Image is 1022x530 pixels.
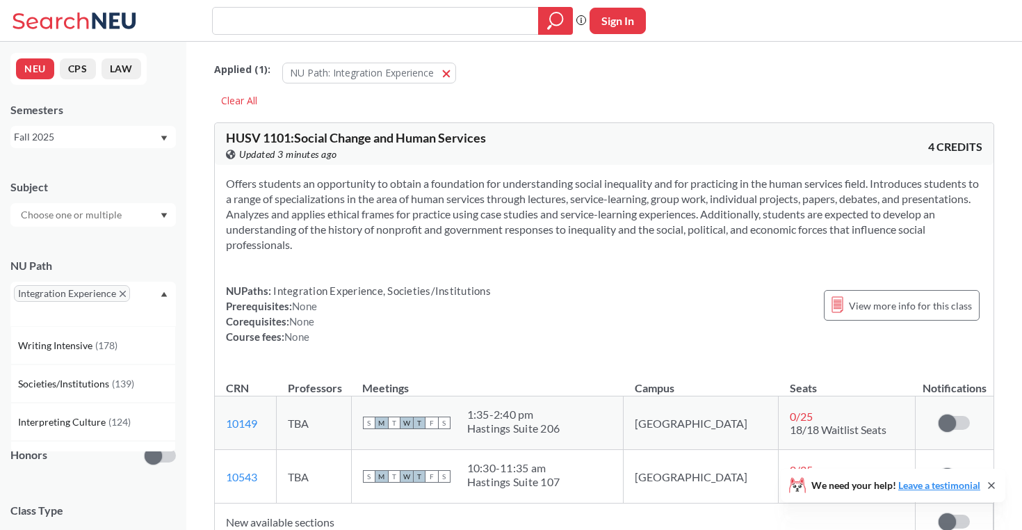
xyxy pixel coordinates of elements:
[10,258,176,273] div: NU Path
[811,481,980,490] span: We need your help!
[108,416,131,428] span: ( 124 )
[624,367,779,396] th: Campus
[425,417,438,429] span: F
[388,470,400,483] span: T
[120,291,126,297] svg: X to remove pill
[239,147,337,162] span: Updated 3 minutes ago
[277,396,351,450] td: TBA
[388,417,400,429] span: T
[790,410,813,423] span: 0 / 25
[400,470,413,483] span: W
[779,367,916,396] th: Seats
[10,179,176,195] div: Subject
[16,58,54,79] button: NEU
[375,417,388,429] span: M
[226,176,982,252] section: Offers students an opportunity to obtain a foundation for understanding social inequality and for...
[226,130,486,145] span: HUSV 1101 : Social Change and Human Services
[292,300,317,312] span: None
[375,470,388,483] span: M
[10,102,176,118] div: Semesters
[284,330,309,343] span: None
[14,129,159,145] div: Fall 2025
[590,8,646,34] button: Sign In
[10,126,176,148] div: Fall 2025Dropdown arrow
[226,380,249,396] div: CRN
[363,417,375,429] span: S
[60,58,96,79] button: CPS
[351,367,624,396] th: Meetings
[10,282,176,326] div: Integration ExperienceX to remove pillDropdown arrowWriting Intensive(178)Societies/Institutions(...
[112,378,134,390] span: ( 139 )
[624,450,779,504] td: [GEOGRAPHIC_DATA]
[538,7,573,35] div: magnifying glass
[363,470,375,483] span: S
[790,423,886,436] span: 18/18 Waitlist Seats
[400,417,413,429] span: W
[223,9,528,33] input: Class, professor, course number, "phrase"
[277,450,351,504] td: TBA
[438,417,451,429] span: S
[18,415,108,430] span: Interpreting Culture
[214,90,264,111] div: Clear All
[226,470,257,483] a: 10543
[467,421,560,435] div: Hastings Suite 206
[425,470,438,483] span: F
[898,479,980,491] a: Leave a testimonial
[161,213,168,218] svg: Dropdown arrow
[438,470,451,483] span: S
[10,503,176,518] span: Class Type
[290,66,434,79] span: NU Path: Integration Experience
[413,470,425,483] span: T
[928,139,982,154] span: 4 CREDITS
[547,11,564,31] svg: magnifying glass
[226,283,491,344] div: NUPaths: Prerequisites: Corequisites: Course fees:
[161,291,168,297] svg: Dropdown arrow
[95,339,117,351] span: ( 178 )
[849,297,972,314] span: View more info for this class
[467,475,560,489] div: Hastings Suite 107
[214,62,270,77] span: Applied ( 1 ):
[10,447,47,463] p: Honors
[413,417,425,429] span: T
[14,285,130,302] span: Integration ExperienceX to remove pill
[18,338,95,353] span: Writing Intensive
[14,207,131,223] input: Choose one or multiple
[289,315,314,328] span: None
[916,367,993,396] th: Notifications
[271,284,491,297] span: Integration Experience, Societies/Institutions
[624,396,779,450] td: [GEOGRAPHIC_DATA]
[102,58,141,79] button: LAW
[467,408,560,421] div: 1:35 - 2:40 pm
[10,203,176,227] div: Dropdown arrow
[226,417,257,430] a: 10149
[790,463,813,476] span: 0 / 25
[277,367,351,396] th: Professors
[467,461,560,475] div: 10:30 - 11:35 am
[161,136,168,141] svg: Dropdown arrow
[18,376,112,392] span: Societies/Institutions
[282,63,456,83] button: NU Path: Integration Experience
